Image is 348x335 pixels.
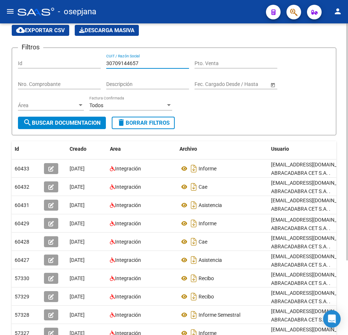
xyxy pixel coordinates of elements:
span: Exportar CSV [16,27,65,34]
span: [DATE] [70,184,85,190]
span: Todos [89,102,103,108]
span: Creado [70,146,86,152]
span: [DATE] [70,239,85,245]
span: Descarga Masiva [79,27,134,34]
button: Exportar CSV [12,25,69,36]
i: Descargar documento [189,309,199,321]
span: Informe Semestral [199,312,240,318]
span: 60427 [15,257,29,263]
span: Informe [199,166,216,172]
span: Área [18,102,77,109]
span: 60432 [15,184,29,190]
button: Borrar Filtros [112,117,175,129]
button: Open calendar [269,81,277,89]
span: Usuario [271,146,289,152]
span: Area [110,146,121,152]
button: Buscar Documentacion [18,117,106,129]
span: Recibo [199,294,214,300]
span: Asistencia [199,257,222,263]
span: 60429 [15,221,29,226]
span: Buscar Documentacion [23,120,101,126]
i: Descargar documento [189,163,199,174]
span: 60431 [15,202,29,208]
i: Descargar documento [189,218,199,229]
app-download-masive: Descarga masiva de comprobantes (adjuntos) [75,25,139,36]
span: [DATE] [70,312,85,318]
span: [DATE] [70,166,85,172]
span: Integración [115,294,141,300]
span: Cae [199,239,207,245]
span: Integración [115,257,141,263]
div: Open Intercom Messenger [323,310,341,328]
span: [DATE] [70,294,85,300]
span: 60428 [15,239,29,245]
button: Descarga Masiva [75,25,139,36]
span: Borrar Filtros [117,120,170,126]
span: Integración [115,166,141,172]
span: Integración [115,184,141,190]
span: Integración [115,239,141,245]
datatable-header-cell: Creado [67,141,107,157]
input: End date [223,81,259,87]
i: Descargar documento [189,181,199,193]
span: [DATE] [70,202,85,208]
span: Id [15,146,19,152]
span: 57329 [15,294,29,300]
datatable-header-cell: Archivo [177,141,268,157]
span: 60433 [15,166,29,172]
span: Recibo [199,275,214,281]
span: Informe [199,221,216,226]
span: Cae [199,184,207,190]
span: Integración [115,275,141,281]
datatable-header-cell: Area [107,141,177,157]
i: Descargar documento [189,254,199,266]
span: [DATE] [70,257,85,263]
mat-icon: delete [117,118,126,127]
mat-icon: search [23,118,32,127]
span: [DATE] [70,275,85,281]
span: 57328 [15,312,29,318]
mat-icon: person [333,7,342,16]
h3: Filtros [18,42,43,52]
i: Descargar documento [189,236,199,248]
span: - osepjana [58,4,96,20]
span: Integración [115,202,141,208]
mat-icon: cloud_download [16,26,25,34]
span: Asistencia [199,202,222,208]
span: 57330 [15,275,29,281]
datatable-header-cell: Id [12,141,41,157]
i: Descargar documento [189,272,199,284]
span: Integración [115,312,141,318]
i: Descargar documento [189,291,199,302]
input: Start date [195,81,217,87]
span: Archivo [179,146,197,152]
span: [DATE] [70,221,85,226]
span: Integración [115,221,141,226]
i: Descargar documento [189,199,199,211]
mat-icon: menu [6,7,15,16]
